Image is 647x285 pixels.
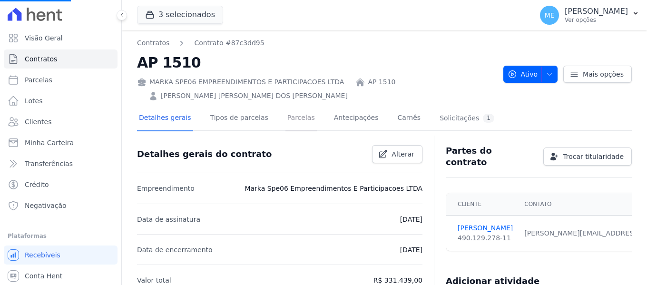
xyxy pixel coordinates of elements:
[583,69,624,79] span: Mais opções
[137,38,169,48] a: Contratos
[563,66,632,83] a: Mais opções
[137,183,195,194] p: Empreendimento
[25,117,51,127] span: Clientes
[565,7,628,16] p: [PERSON_NAME]
[137,52,496,73] h2: AP 1510
[400,244,422,256] p: [DATE]
[137,77,344,87] div: MARKA SPE06 EMPREENDIMENTOS E PARTICIPACOES LTDA
[4,154,118,173] a: Transferências
[508,66,538,83] span: Ativo
[532,2,647,29] button: ME [PERSON_NAME] Ver opções
[503,66,558,83] button: Ativo
[25,180,49,189] span: Crédito
[137,244,213,256] p: Data de encerramento
[400,214,422,225] p: [DATE]
[368,77,395,87] a: AP 1510
[392,149,414,159] span: Alterar
[446,145,536,168] h3: Partes do contrato
[4,91,118,110] a: Lotes
[137,6,223,24] button: 3 selecionados
[332,106,381,131] a: Antecipações
[194,38,264,48] a: Contrato #87c3dd95
[25,54,57,64] span: Contratos
[25,138,74,147] span: Minha Carteira
[446,193,519,216] th: Cliente
[4,49,118,69] a: Contratos
[25,250,60,260] span: Recebíveis
[483,114,494,123] div: 1
[4,196,118,215] a: Negativação
[458,233,513,243] div: 490.129.278-11
[137,214,200,225] p: Data de assinatura
[137,106,193,131] a: Detalhes gerais
[4,112,118,131] a: Clientes
[25,75,52,85] span: Parcelas
[563,152,624,161] span: Trocar titularidade
[458,223,513,233] a: [PERSON_NAME]
[4,133,118,152] a: Minha Carteira
[285,106,317,131] a: Parcelas
[208,106,270,131] a: Tipos de parcelas
[4,29,118,48] a: Visão Geral
[137,38,496,48] nav: Breadcrumb
[565,16,628,24] p: Ver opções
[543,147,632,166] a: Trocar titularidade
[25,33,63,43] span: Visão Geral
[25,159,73,168] span: Transferências
[25,201,67,210] span: Negativação
[545,12,555,19] span: ME
[440,114,494,123] div: Solicitações
[4,70,118,89] a: Parcelas
[25,271,62,281] span: Conta Hent
[395,106,422,131] a: Carnês
[161,91,348,101] a: [PERSON_NAME] [PERSON_NAME] DOS [PERSON_NAME]
[25,96,43,106] span: Lotes
[245,183,422,194] p: Marka Spe06 Empreendimentos E Participacoes LTDA
[4,175,118,194] a: Crédito
[438,106,496,131] a: Solicitações1
[137,38,265,48] nav: Breadcrumb
[8,230,114,242] div: Plataformas
[137,148,272,160] h3: Detalhes gerais do contrato
[372,145,422,163] a: Alterar
[4,246,118,265] a: Recebíveis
